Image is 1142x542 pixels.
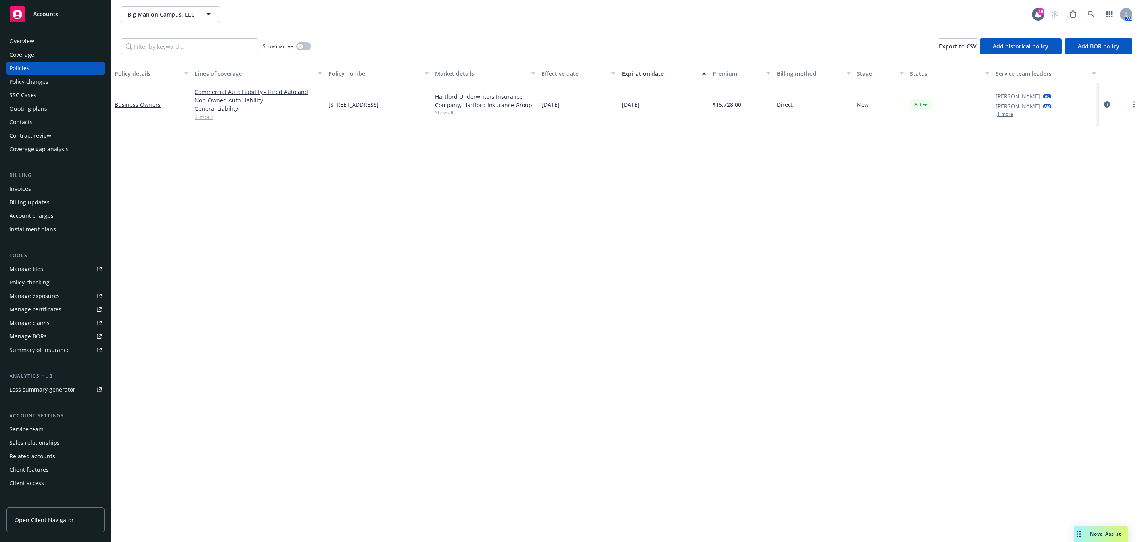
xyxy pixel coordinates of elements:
div: Analytics hub [6,372,105,380]
span: Add historical policy [993,42,1048,50]
div: Lines of coverage [195,69,313,78]
div: Client features [10,463,49,476]
div: Tools [6,252,105,259]
div: Summary of insurance [10,344,70,356]
button: Export to CSV [939,38,977,54]
a: Policy checking [6,276,105,289]
a: Contacts [6,116,105,129]
button: Premium [709,64,774,83]
a: Quoting plans [6,102,105,115]
button: Market details [432,64,538,83]
span: Add BOR policy [1078,42,1119,50]
a: Overview [6,35,105,48]
a: Policy changes [6,75,105,88]
a: Manage files [6,263,105,275]
button: Expiration date [619,64,709,83]
a: Account charges [6,209,105,222]
span: [DATE] [542,100,560,109]
a: Report a Bug [1065,6,1081,22]
button: Policy details [111,64,192,83]
a: Coverage [6,48,105,61]
div: Expiration date [622,69,697,78]
button: Status [907,64,992,83]
a: Business Owners [115,101,161,108]
div: Service team leaders [996,69,1087,78]
div: Service team [10,423,44,436]
span: Accounts [33,11,58,17]
a: 2 more [195,113,322,121]
div: Manage files [10,263,43,275]
a: Summary of insurance [6,344,105,356]
button: Policy number [325,64,432,83]
a: SSC Cases [6,89,105,102]
span: New [857,100,869,109]
div: Installment plans [10,223,56,236]
span: Export to CSV [939,42,977,50]
a: Commercial Auto Liability - Hired Auto and Non-Owned Auto Liability [195,88,322,104]
div: Overview [10,35,34,48]
a: Switch app [1102,6,1117,22]
a: Start snowing [1047,6,1063,22]
button: Stage [854,64,907,83]
div: Policy number [328,69,420,78]
a: Coverage gap analysis [6,143,105,156]
a: Service team [6,423,105,436]
button: Big Man on Campus, LLC [121,6,220,22]
div: Status [910,69,980,78]
div: Manage claims [10,317,50,329]
div: Stage [857,69,895,78]
button: Lines of coverage [192,64,325,83]
div: Invoices [10,183,31,195]
a: Client access [6,477,105,490]
a: more [1129,100,1139,109]
a: Invoices [6,183,105,195]
span: $15,728.00 [713,100,741,109]
span: Show all [435,109,535,116]
span: Big Man on Campus, LLC [128,10,196,19]
div: Account charges [10,209,54,222]
div: Quoting plans [10,102,47,115]
span: [DATE] [622,100,640,109]
div: Billing method [777,69,842,78]
div: Billing updates [10,196,50,209]
span: Active [913,101,929,108]
a: Billing updates [6,196,105,209]
div: Policies [10,62,29,75]
div: Contract review [10,129,51,142]
a: [PERSON_NAME] [996,102,1040,110]
a: Manage BORs [6,330,105,343]
span: [STREET_ADDRESS] [328,100,379,109]
span: Open Client Navigator [15,516,74,524]
a: circleInformation [1102,100,1112,109]
div: Hartford Underwriters Insurance Company, Hartford Insurance Group [435,92,535,109]
div: Effective date [542,69,607,78]
div: Coverage [10,48,34,61]
div: 10 [1037,8,1044,15]
div: SSC Cases [10,89,36,102]
a: Contract review [6,129,105,142]
a: Accounts [6,3,105,25]
input: Filter by keyword... [121,38,258,54]
a: Loss summary generator [6,383,105,396]
button: Add historical policy [980,38,1062,54]
a: Manage exposures [6,290,105,302]
div: Policy checking [10,276,50,289]
a: Client features [6,463,105,476]
div: Loss summary generator [10,383,75,396]
button: 1 more [997,112,1013,117]
div: Related accounts [10,450,55,463]
div: Manage BORs [10,330,47,343]
div: Billing [6,171,105,179]
div: Market details [435,69,527,78]
button: Nova Assist [1074,526,1128,542]
div: Contacts [10,116,33,129]
div: Policy details [115,69,180,78]
div: Policy changes [10,75,48,88]
div: Drag to move [1074,526,1084,542]
button: Add BOR policy [1065,38,1132,54]
a: Installment plans [6,223,105,236]
a: General Liability [195,104,322,113]
div: Account settings [6,412,105,420]
span: Show inactive [263,43,293,50]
